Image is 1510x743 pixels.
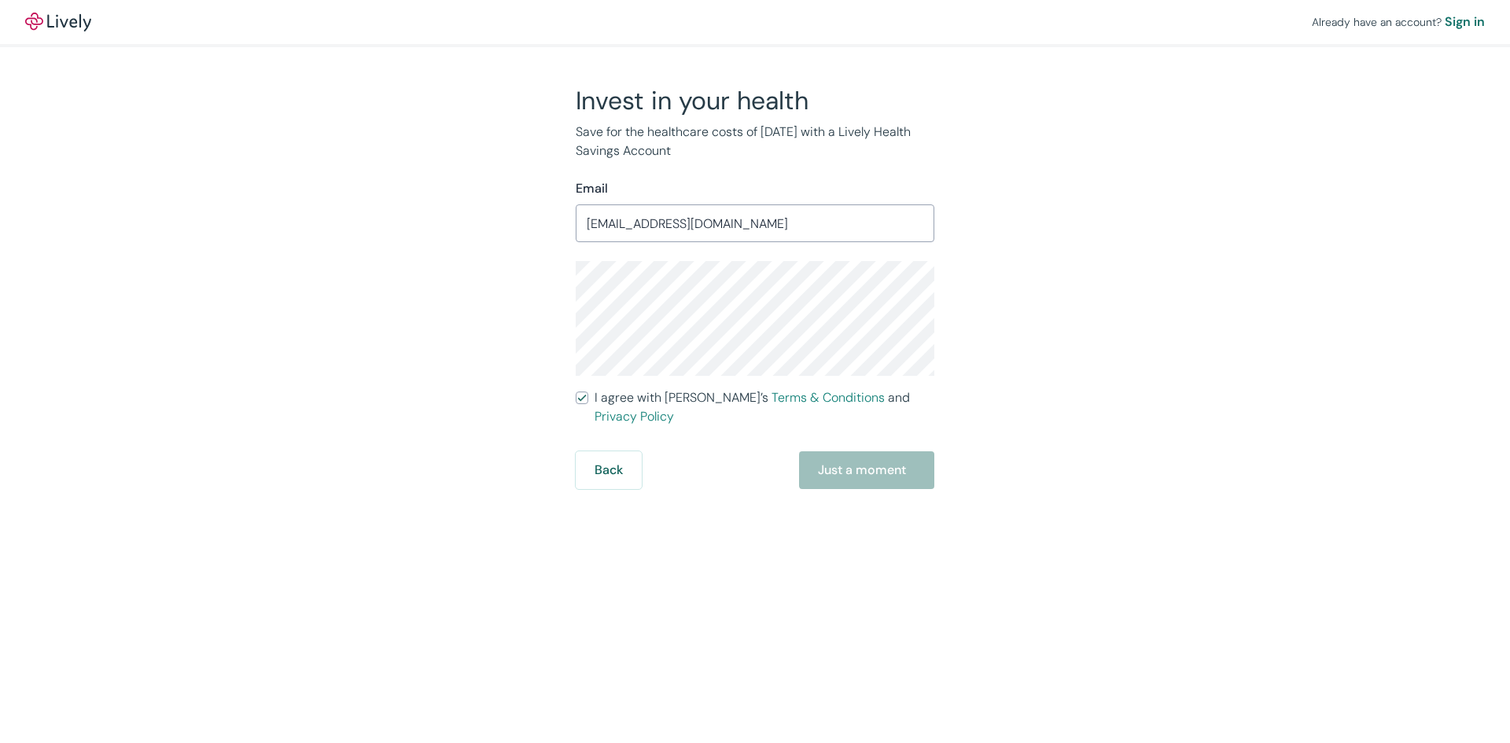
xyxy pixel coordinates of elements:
button: Back [576,451,642,489]
a: Privacy Policy [595,408,674,425]
h2: Invest in your health [576,85,934,116]
p: Save for the healthcare costs of [DATE] with a Lively Health Savings Account [576,123,934,160]
div: Already have an account? [1312,13,1485,31]
a: Sign in [1445,13,1485,31]
label: Email [576,179,608,198]
img: Lively [25,13,91,31]
span: I agree with [PERSON_NAME]’s and [595,388,934,426]
a: Terms & Conditions [772,389,885,406]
